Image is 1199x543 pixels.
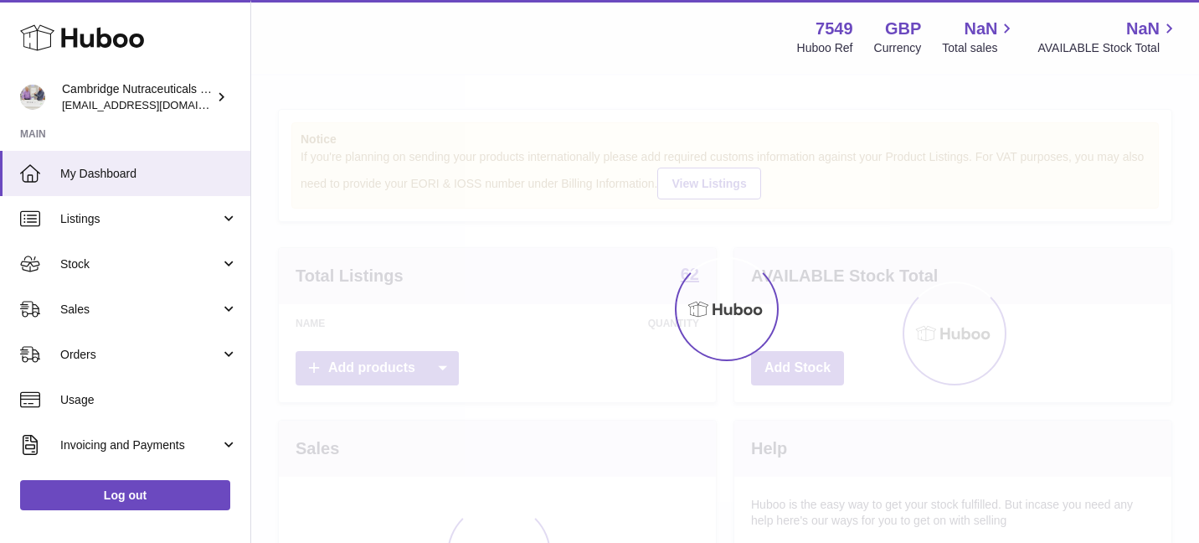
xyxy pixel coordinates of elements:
span: AVAILABLE Stock Total [1037,40,1179,56]
span: Listings [60,211,220,227]
div: Cambridge Nutraceuticals Ltd [62,81,213,113]
span: Invoicing and Payments [60,437,220,453]
div: Huboo Ref [797,40,853,56]
span: My Dashboard [60,166,238,182]
span: [EMAIL_ADDRESS][DOMAIN_NAME] [62,98,246,111]
a: NaN Total sales [942,18,1016,56]
span: Total sales [942,40,1016,56]
span: Sales [60,302,220,318]
span: NaN [964,18,997,40]
span: Stock [60,256,220,272]
span: Orders [60,347,220,363]
strong: 7549 [816,18,853,40]
span: Usage [60,392,238,408]
div: Currency [874,40,922,56]
a: NaN AVAILABLE Stock Total [1037,18,1179,56]
img: qvc@camnutra.com [20,85,45,110]
span: NaN [1126,18,1160,40]
strong: GBP [885,18,921,40]
a: Log out [20,480,230,510]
